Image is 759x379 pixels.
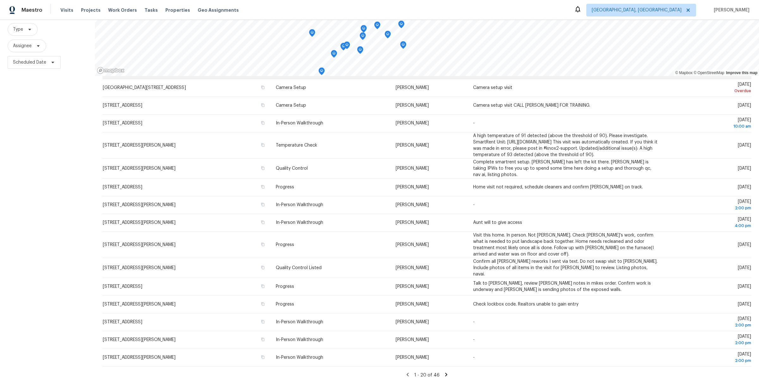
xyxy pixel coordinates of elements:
span: [DATE] [668,334,751,346]
span: In-Person Walkthrough [276,121,323,125]
span: Aunt will to give access [473,220,522,225]
button: Copy Address [260,202,266,207]
span: [PERSON_NAME] [396,266,429,270]
span: Properties [165,7,190,13]
span: [GEOGRAPHIC_DATA][STREET_ADDRESS] [103,85,186,90]
span: In-Person Walkthrough [276,355,323,360]
span: Temperature Check [276,143,317,148]
span: Confirm all [PERSON_NAME] reworks I sent via text. Do not swap visit to [PERSON_NAME]. Include ph... [473,259,657,276]
a: Mapbox homepage [97,67,125,74]
span: Quality Control [276,166,308,171]
span: [STREET_ADDRESS][PERSON_NAME] [103,166,176,171]
span: [STREET_ADDRESS][PERSON_NAME] [103,220,176,225]
span: [PERSON_NAME] [396,121,429,125]
button: Copy Address [260,337,266,342]
span: [PERSON_NAME] [396,302,429,306]
span: [DATE] [738,243,751,247]
span: Type [13,26,23,33]
span: [PERSON_NAME] [396,355,429,360]
span: Progress [276,284,294,289]
span: 1 - 20 of 46 [414,373,440,377]
span: [STREET_ADDRESS][PERSON_NAME] [103,243,176,247]
span: Complete smartrent setup. [PERSON_NAME] has left the kit there. [PERSON_NAME] is taking IPWs to f... [473,160,651,177]
span: [STREET_ADDRESS][PERSON_NAME] [103,302,176,306]
span: [DATE] [668,82,751,94]
span: Quality Control Listed [276,266,322,270]
div: Map marker [357,46,363,56]
button: Copy Address [260,354,266,360]
button: Copy Address [260,165,266,171]
span: Projects [81,7,101,13]
a: Improve this map [726,71,757,75]
div: Map marker [344,41,350,51]
span: Camera Setup [276,85,306,90]
span: - [473,355,475,360]
span: [PERSON_NAME] [396,320,429,324]
a: Mapbox [675,71,693,75]
span: [STREET_ADDRESS][PERSON_NAME] [103,338,176,342]
span: Camera setup visit [473,85,512,90]
span: [DATE] [738,302,751,306]
button: Copy Address [260,102,266,108]
span: [DATE] [668,352,751,364]
span: [STREET_ADDRESS] [103,320,142,324]
span: [DATE] [738,284,751,289]
div: 2:00 pm [668,357,751,364]
span: Progress [276,302,294,306]
span: [PERSON_NAME] [396,338,429,342]
span: [STREET_ADDRESS] [103,121,142,125]
span: [DATE] [668,199,751,211]
button: Copy Address [260,283,266,289]
span: [DATE] [738,266,751,270]
span: [DATE] [668,317,751,328]
span: Work Orders [108,7,137,13]
span: [DATE] [738,103,751,108]
span: Check lockbox code. Realtors unable to gain entry [473,302,578,306]
span: Visit this home. In person. Not [PERSON_NAME]. Check [PERSON_NAME]’s work, confirm what is needed... [473,233,654,256]
span: Camera Setup [276,103,306,108]
button: Copy Address [260,142,266,148]
span: [PERSON_NAME] [396,85,429,90]
span: A high temperature of 91 detected (above the threshold of 90). Please investigate. SmartRent Unit... [473,134,657,157]
span: [STREET_ADDRESS][PERSON_NAME] [103,266,176,270]
div: 2:00 pm [668,340,751,346]
span: [STREET_ADDRESS] [103,284,142,289]
div: Map marker [385,31,391,41]
button: Copy Address [260,120,266,126]
span: [DATE] [668,217,751,229]
span: In-Person Walkthrough [276,338,323,342]
span: [PERSON_NAME] [396,103,429,108]
div: Overdue [668,88,751,94]
span: [PERSON_NAME] [396,143,429,148]
span: [STREET_ADDRESS][PERSON_NAME] [103,203,176,207]
a: OpenStreetMap [694,71,724,75]
span: In-Person Walkthrough [276,320,323,324]
button: Copy Address [260,301,266,307]
span: Visits [60,7,73,13]
div: 2:00 pm [668,322,751,328]
span: [STREET_ADDRESS][PERSON_NAME] [103,355,176,360]
span: [STREET_ADDRESS][PERSON_NAME] [103,143,176,148]
div: Map marker [331,50,337,60]
span: - [473,203,475,207]
span: Geo Assignments [198,7,239,13]
span: [DATE] [738,166,751,171]
span: [DATE] [738,143,751,148]
span: [DATE] [668,118,751,129]
span: [STREET_ADDRESS] [103,185,142,189]
button: Copy Address [260,184,266,190]
span: - [473,121,475,125]
div: Map marker [398,21,404,30]
span: - [473,338,475,342]
span: [GEOGRAPHIC_DATA], [GEOGRAPHIC_DATA] [592,7,682,13]
span: Progress [276,185,294,189]
span: Tasks [145,8,158,12]
span: [PERSON_NAME] [396,243,429,247]
span: [DATE] [738,185,751,189]
span: [STREET_ADDRESS] [103,103,142,108]
span: In-Person Walkthrough [276,203,323,207]
span: [PERSON_NAME] [396,203,429,207]
span: Talk to [PERSON_NAME], review [PERSON_NAME] notes in mikes order. Confirm work is underway and [P... [473,281,651,292]
span: Assignee [13,43,32,49]
button: Copy Address [260,219,266,225]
